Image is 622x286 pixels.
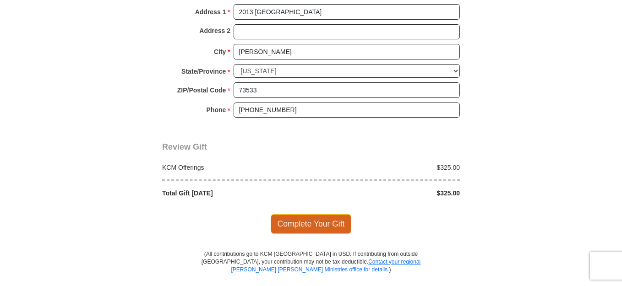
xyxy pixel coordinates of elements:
strong: Address 2 [199,24,230,37]
strong: ZIP/Postal Code [177,84,226,97]
strong: State/Province [181,65,226,78]
strong: City [214,45,226,58]
a: Contact your regional [PERSON_NAME] [PERSON_NAME] Ministries office for details. [231,259,420,273]
div: $325.00 [311,163,465,172]
strong: Phone [207,103,226,116]
div: $325.00 [311,189,465,198]
span: Review Gift [162,142,207,151]
strong: Address 1 [195,5,226,18]
div: Total Gift [DATE] [158,189,311,198]
span: Complete Your Gift [271,214,352,233]
div: KCM Offerings [158,163,311,172]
